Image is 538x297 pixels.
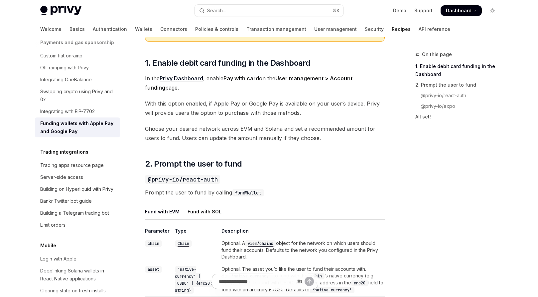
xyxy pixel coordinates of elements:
div: Integrating with EIP-7702 [40,108,95,115]
a: Login with Apple [35,253,120,265]
a: Policies & controls [195,21,238,37]
a: Server-side access [35,171,120,183]
th: Description [219,228,385,237]
button: Toggle dark mode [487,5,498,16]
th: Type [172,228,219,237]
span: ⌘ K [333,8,339,13]
div: Server-side access [40,173,83,181]
div: Swapping crypto using Privy and 0x [40,88,116,104]
div: Bankr Twitter bot guide [40,197,92,205]
h5: Trading integrations [40,148,88,156]
div: Fund with EVM [145,204,180,219]
td: Optional. A object for the network on which users should fund their accounts. Defaults to the net... [219,237,385,263]
code: chain [145,240,162,247]
a: 1. Enable debit card funding in the Dashboard [415,61,503,80]
div: Clearing state on fresh installs [40,287,106,295]
a: Trading apps resource page [35,159,120,171]
a: Basics [69,21,85,37]
span: On this page [422,50,452,58]
div: Fund with SOL [188,204,221,219]
span: With this option enabled, if Apple Pay or Google Pay is available on your user’s device, Privy wi... [145,99,385,117]
div: Trading apps resource page [40,161,104,169]
div: Funding wallets with Apple Pay and Google Pay [40,119,116,135]
a: Limit orders [35,219,120,231]
a: Bankr Twitter bot guide [35,195,120,207]
th: Parameter [145,228,172,237]
strong: Pay with card [223,75,259,82]
a: Welcome [40,21,62,37]
button: Open search [195,5,343,17]
img: light logo [40,6,81,15]
div: Custom fiat onramp [40,52,82,60]
a: Off-ramping with Privy [35,62,120,74]
a: Building on Hyperliquid with Privy [35,183,120,195]
a: Recipes [392,21,411,37]
code: fundWallet [232,189,264,196]
div: Search... [207,7,226,15]
div: Limit orders [40,221,66,229]
a: Connectors [160,21,187,37]
a: User management [314,21,357,37]
div: Building on Hyperliquid with Privy [40,185,113,193]
h5: Mobile [40,242,56,250]
a: Authentication [93,21,127,37]
a: Integrating OneBalance [35,74,120,86]
div: Off-ramping with Privy [40,64,89,72]
a: API reference [419,21,450,37]
a: Privy Dashboard [160,75,203,82]
div: Deeplinking Solana wallets in React Native applications [40,267,116,283]
a: @privy-io/expo [415,101,503,111]
a: Demo [393,7,406,14]
td: Optional. The asset you’d like the user to fund their accounts with. Set to fund with the ’s nati... [219,263,385,297]
a: @privy-io/react-auth [415,90,503,101]
a: Custom fiat onramp [35,50,120,62]
span: Choose your desired network across EVM and Solana and set a recommended amount for users to fund.... [145,124,385,143]
code: asset [145,266,162,273]
a: Chain [175,240,192,246]
span: 1. Enable debit card funding in the Dashboard [145,58,310,68]
span: Prompt the user to fund by calling [145,188,385,197]
a: Integrating with EIP-7702 [35,106,120,117]
code: 'native-currency' | 'USDC' | {erc20: string} [175,266,212,294]
code: Chain [175,240,192,247]
span: Dashboard [446,7,471,14]
a: Support [414,7,433,14]
a: 2. Prompt the user to fund [415,80,503,90]
a: Security [365,21,384,37]
div: Building a Telegram trading bot [40,209,109,217]
a: Building a Telegram trading bot [35,207,120,219]
code: @privy-io/react-auth [145,175,220,184]
div: Login with Apple [40,255,76,263]
a: Deeplinking Solana wallets in React Native applications [35,265,120,285]
a: Clearing state on fresh installs [35,285,120,297]
code: viem/chains [245,240,276,247]
a: Wallets [135,21,152,37]
a: Funding wallets with Apple Pay and Google Pay [35,117,120,137]
div: Integrating OneBalance [40,76,92,84]
button: Send message [305,277,314,286]
a: Dashboard [441,5,482,16]
input: Ask a question... [219,274,294,289]
a: Transaction management [246,21,306,37]
a: viem/chains [245,240,276,246]
span: In the , enable on the page. [145,74,385,92]
span: 2. Prompt the user to fund [145,159,242,169]
a: Swapping crypto using Privy and 0x [35,86,120,106]
a: All set! [415,111,503,122]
